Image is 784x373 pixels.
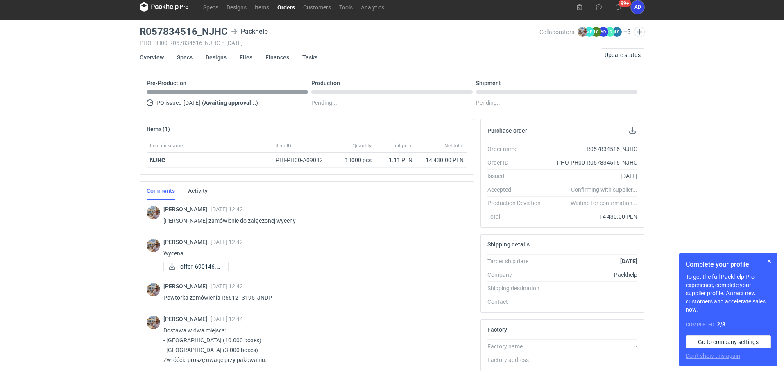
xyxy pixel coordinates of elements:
div: Order ID [487,158,547,167]
span: [PERSON_NAME] [163,239,211,245]
strong: Awaiting approval... [204,99,256,106]
a: Tools [335,2,357,12]
a: Tasks [302,48,317,66]
span: [DATE] 12:42 [211,206,243,212]
div: PHO-PH00-R057834516_NJHC [547,158,637,167]
img: Michał Palasek [578,27,587,37]
p: Wycena [163,249,460,258]
span: Unit price [392,142,412,149]
div: Factory name [487,342,547,350]
div: Issued [487,172,547,180]
button: Skip for now [764,256,774,266]
svg: Packhelp Pro [140,2,189,12]
a: Analytics [357,2,388,12]
div: Company [487,271,547,279]
h3: R057834516_NJHC [140,27,228,36]
p: Production [311,80,340,86]
strong: [DATE] [620,258,637,264]
a: Customers [299,2,335,12]
span: offer_690146.pdf [180,262,222,271]
figcaption: ŁC [591,27,601,37]
p: Dostawa w dwa miejsca: - [GEOGRAPHIC_DATA] (10.000 boxes) - [GEOGRAPHIC_DATA] (3.000 boxes) Zwróć... [163,326,460,365]
a: Comments [147,182,175,200]
div: - [547,298,637,306]
span: Item nickname [150,142,183,149]
div: PHI-PH00-A09082 [276,156,331,164]
div: 14 430.00 PLN [547,212,637,221]
figcaption: AD [598,27,608,37]
div: [DATE] [547,172,637,180]
h1: Complete your profile [686,260,771,269]
span: [PERSON_NAME] [163,283,211,289]
button: Download PO [628,126,637,136]
span: Pending... [311,98,337,108]
a: Orders [273,2,299,12]
a: Activity [188,182,208,200]
span: [DATE] 12:42 [211,239,243,245]
img: Michał Palasek [147,283,160,296]
div: Order name [487,145,547,153]
button: Edit collaborators [634,27,645,37]
h2: Factory [487,326,507,333]
strong: 2 / 8 [717,321,725,328]
span: Item ID [276,142,291,149]
div: Completed: [686,320,771,329]
span: Quantity [353,142,372,149]
div: Packhelp [547,271,637,279]
p: Shipment [476,80,501,86]
span: [PERSON_NAME] [163,206,211,212]
div: R057834516_NJHC [547,145,637,153]
div: - [547,356,637,364]
p: Pre-Production [147,80,186,86]
figcaption: MP [585,27,594,37]
button: Don’t show this again [686,352,740,360]
a: Go to company settings [686,335,771,348]
p: [PERSON_NAME] zamówienie do załączonej wyceny [163,216,460,226]
em: Waiting for confirmation... [571,199,637,207]
button: +3 [623,28,631,36]
span: Collaborators [539,29,574,35]
a: Items [251,2,273,12]
div: Pending... [476,98,637,108]
a: Designs [206,48,227,66]
div: Production Deviation [487,199,547,207]
img: Michał Palasek [147,206,160,219]
div: Target ship date [487,257,547,265]
div: PHO-PH00-R057834516_NJHC [DATE] [140,40,539,46]
p: To get the full Packhelp Pro experience, complete your supplier profile. Attract new customers an... [686,273,771,314]
div: - [547,342,637,350]
h2: Purchase order [487,127,527,134]
div: 13000 pcs [334,153,375,168]
a: Designs [222,2,251,12]
span: [DATE] 12:42 [211,283,243,289]
div: offer_690146.pdf [163,262,229,271]
a: Overview [140,48,164,66]
div: Shipping destination [487,284,547,292]
figcaption: ŁS [612,27,622,37]
span: ) [256,99,258,106]
figcaption: AD [631,0,644,14]
span: Net total [444,142,464,149]
div: 14 430.00 PLN [419,156,464,164]
button: Update status [601,48,644,61]
div: Contact [487,298,547,306]
div: Packhelp [231,27,268,36]
a: Specs [199,2,222,12]
strong: NJHC [150,157,165,163]
span: Update status [605,52,641,58]
span: [PERSON_NAME] [163,316,211,322]
div: Factory address [487,356,547,364]
p: Powtórka zamówienia R661213195_JNDP [163,293,460,303]
a: Finances [265,48,289,66]
h2: Items (1) [147,126,170,132]
span: [DATE] [184,98,200,108]
a: Specs [177,48,193,66]
h2: Shipping details [487,241,530,248]
img: Michał Palasek [147,239,160,252]
a: Files [240,48,252,66]
div: PO issued [147,98,308,108]
span: • [222,40,224,46]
